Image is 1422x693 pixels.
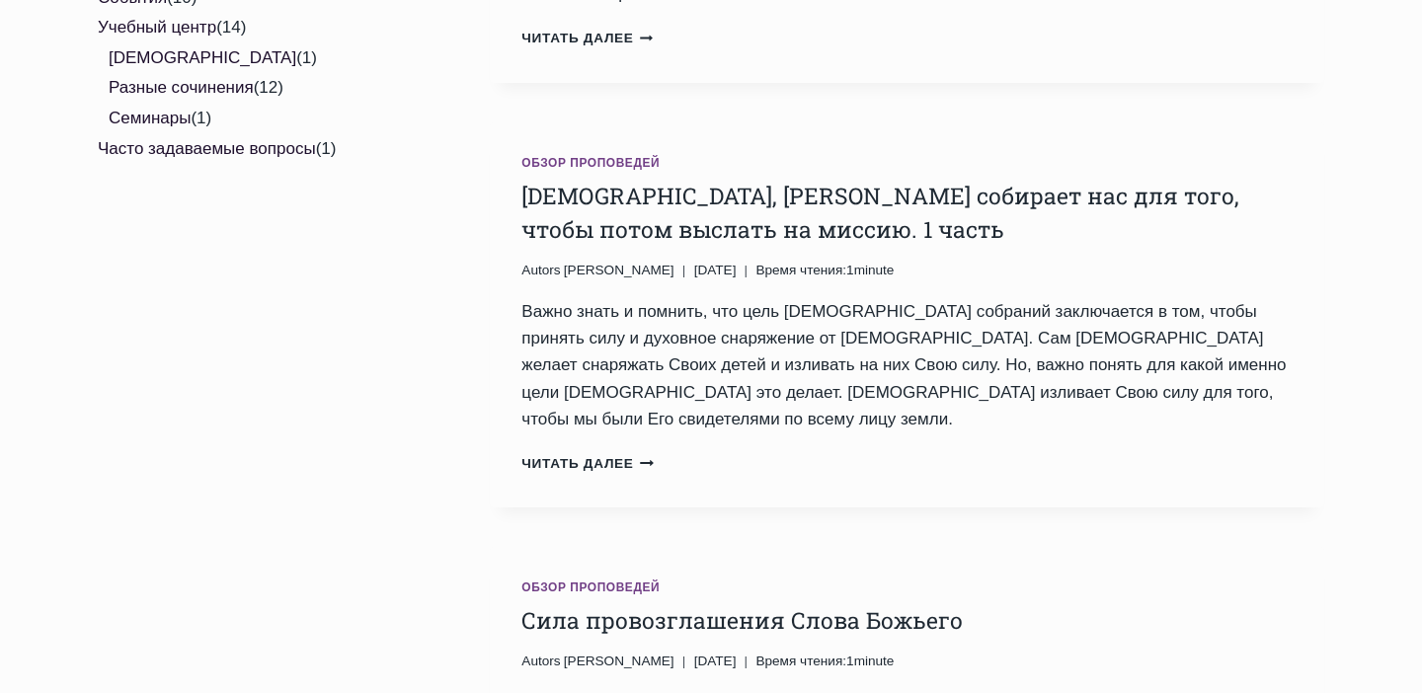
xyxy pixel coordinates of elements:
span: Время чтения: [755,654,846,668]
a: Разные сочинения [109,78,254,97]
li: (12) [109,73,432,104]
span: 1 [755,260,894,281]
li: (1) [109,43,432,74]
span: [PERSON_NAME] [564,654,674,668]
a: [DEMOGRAPHIC_DATA] [109,48,296,67]
a: Учебный центр [98,18,216,37]
li: (14) [98,13,432,133]
a: [DEMOGRAPHIC_DATA], [PERSON_NAME] собирает нас для того, чтобы потом выслать на миссию. 1 часть [521,181,1239,245]
p: Важно знать и помнить, что цель [DEMOGRAPHIC_DATA] собраний заключается в том, чтобы принять силу... [521,298,1293,432]
span: Autors [521,651,560,672]
span: minute [854,654,895,668]
a: Семинары [109,109,191,127]
span: [PERSON_NAME] [564,263,674,277]
a: Читать далее [521,31,654,45]
span: Autors [521,260,560,281]
a: Читать далее [521,456,654,471]
span: minute [854,263,895,277]
a: Обзор проповедей [521,156,660,170]
a: Часто задаваемые вопросы [98,139,316,158]
time: [DATE] [694,651,737,672]
time: [DATE] [694,260,737,281]
a: Сила провозглашения Слова Божьего [521,605,963,635]
span: 1 [755,651,894,672]
span: Время чтения: [755,263,846,277]
li: (1) [98,134,432,165]
a: Обзор проповедей [521,580,660,594]
li: (1) [109,104,432,134]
